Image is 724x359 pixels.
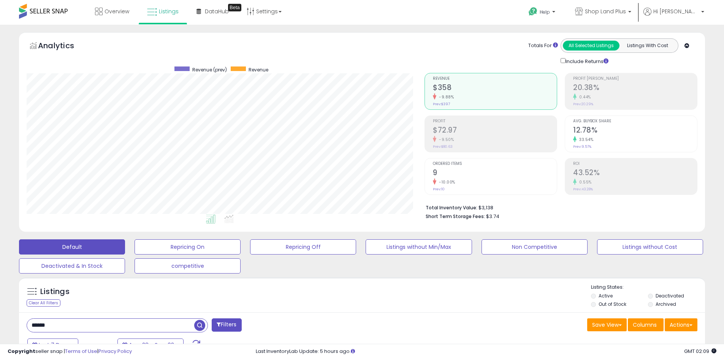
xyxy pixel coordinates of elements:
div: seller snap | | [8,348,132,355]
h2: $358 [433,83,557,93]
span: 2025-09-12 02:09 GMT [684,348,716,355]
span: Overview [105,8,129,15]
span: DataHub [205,8,229,15]
label: Deactivated [656,293,684,299]
span: Shop Land Plus [585,8,626,15]
label: Archived [656,301,676,307]
small: Prev: $397 [433,102,450,106]
button: All Selected Listings [563,41,619,51]
span: Columns [633,321,657,329]
button: Columns [628,318,664,331]
b: Short Term Storage Fees: [426,213,485,220]
small: Prev: 10 [433,187,445,191]
button: Repricing Off [250,239,356,255]
span: ROI [573,162,697,166]
span: $3.74 [486,213,499,220]
div: Tooltip anchor [228,4,241,11]
small: 33.54% [577,137,593,142]
h5: Analytics [38,40,89,53]
small: Prev: 9.57% [573,144,591,149]
b: Total Inventory Value: [426,204,477,211]
button: Listings without Min/Max [366,239,472,255]
span: Avg. Buybox Share [573,119,697,123]
span: Revenue [433,77,557,81]
span: Ordered Items [433,162,557,166]
p: Listing States: [591,284,705,291]
button: Save View [587,318,627,331]
label: Active [599,293,613,299]
span: Listings [159,8,179,15]
span: Compared to: [79,342,114,349]
button: Listings without Cost [597,239,703,255]
small: Prev: $80.63 [433,144,453,149]
a: Hi [PERSON_NAME] [643,8,704,25]
h2: 43.52% [573,168,697,179]
small: 0.55% [577,179,592,185]
span: Help [540,9,550,15]
button: Actions [665,318,697,331]
button: Repricing On [135,239,241,255]
button: Filters [212,318,241,332]
div: Clear All Filters [27,299,60,307]
span: Profit [433,119,557,123]
strong: Copyright [8,348,35,355]
button: Non Competitive [482,239,588,255]
span: Revenue [249,66,268,73]
span: Hi [PERSON_NAME] [653,8,699,15]
h2: $72.97 [433,126,557,136]
span: Revenue (prev) [192,66,227,73]
a: Terms of Use [65,348,97,355]
h5: Listings [40,286,70,297]
small: -9.50% [436,137,454,142]
h2: 12.78% [573,126,697,136]
button: Listings With Cost [619,41,676,51]
span: Aug-28 - Sep-03 [129,341,174,349]
button: competitive [135,258,241,274]
button: Default [19,239,125,255]
label: Out of Stock [599,301,626,307]
span: Last 7 Days [39,341,69,349]
small: Prev: 20.29% [573,102,593,106]
small: -9.88% [436,94,454,100]
i: Get Help [528,7,538,16]
small: -10.00% [436,179,455,185]
a: Help [523,1,563,25]
span: Profit [PERSON_NAME] [573,77,697,81]
h2: 9 [433,168,557,179]
small: Prev: 43.28% [573,187,593,191]
button: Aug-28 - Sep-03 [117,338,184,351]
li: $3,138 [426,202,692,212]
div: Last InventoryLab Update: 5 hours ago. [256,348,716,355]
button: Deactivated & In Stock [19,258,125,274]
div: Totals For [528,42,558,49]
a: Privacy Policy [98,348,132,355]
h2: 20.38% [573,83,697,93]
button: Last 7 Days [27,338,78,351]
small: 0.44% [577,94,591,100]
div: Include Returns [555,57,618,65]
